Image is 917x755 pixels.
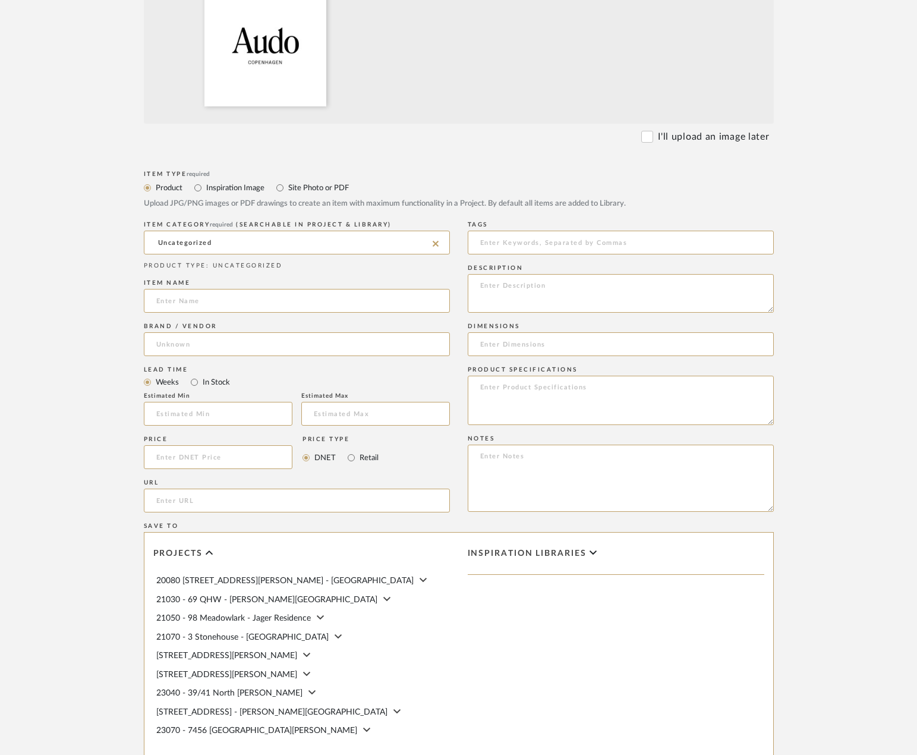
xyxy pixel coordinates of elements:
div: Tags [468,221,774,228]
mat-radio-group: Select price type [302,445,379,469]
div: Price Type [302,436,379,443]
input: Unknown [144,332,450,356]
input: Estimated Min [144,402,292,426]
input: Enter Dimensions [468,332,774,356]
label: Retail [358,451,379,464]
div: Estimated Min [144,392,292,399]
label: In Stock [201,376,230,389]
label: Site Photo or PDF [287,181,349,194]
label: DNET [313,451,336,464]
div: Description [468,265,774,272]
div: Estimated Max [301,392,450,399]
span: required [187,171,210,177]
span: 23040 - 39/41 North [PERSON_NAME] [156,689,302,697]
div: Lead Time [144,366,450,373]
span: 21030 - 69 QHW - [PERSON_NAME][GEOGRAPHIC_DATA] [156,596,377,604]
mat-radio-group: Select item type [144,375,450,389]
div: Price [144,436,293,443]
label: Product [155,181,182,194]
span: (Searchable in Project & Library) [236,222,392,228]
div: Dimensions [468,323,774,330]
span: Inspiration libraries [468,549,587,559]
label: Inspiration Image [205,181,264,194]
input: Type a category to search and select [144,231,450,254]
div: Notes [468,435,774,442]
input: Enter DNET Price [144,445,293,469]
span: [STREET_ADDRESS] - [PERSON_NAME][GEOGRAPHIC_DATA] [156,708,387,716]
span: 21050 - 98 Meadowlark - Jager Residence [156,614,311,622]
div: Save To [144,523,774,530]
label: I'll upload an image later [658,130,769,144]
div: Item Type [144,171,774,178]
div: Item name [144,279,450,287]
span: 23070 - 7456 [GEOGRAPHIC_DATA][PERSON_NAME] [156,726,357,735]
div: Brand / Vendor [144,323,450,330]
input: Enter Name [144,289,450,313]
span: [STREET_ADDRESS][PERSON_NAME] [156,652,297,660]
span: Projects [153,549,203,559]
span: 20080 [STREET_ADDRESS][PERSON_NAME] - [GEOGRAPHIC_DATA] [156,577,414,585]
mat-radio-group: Select item type [144,180,774,195]
div: URL [144,479,450,486]
input: Estimated Max [301,402,450,426]
input: Enter URL [144,489,450,512]
div: Product Specifications [468,366,774,373]
div: PRODUCT TYPE [144,262,450,270]
div: Upload JPG/PNG images or PDF drawings to create an item with maximum functionality in a Project. ... [144,198,774,210]
div: ITEM CATEGORY [144,221,450,228]
span: 21070 - 3 Stonehouse - [GEOGRAPHIC_DATA] [156,633,329,641]
span: [STREET_ADDRESS][PERSON_NAME] [156,671,297,679]
label: Weeks [155,376,179,389]
input: Enter Keywords, Separated by Commas [468,231,774,254]
span: required [210,222,233,228]
span: : UNCATEGORIZED [206,263,283,269]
